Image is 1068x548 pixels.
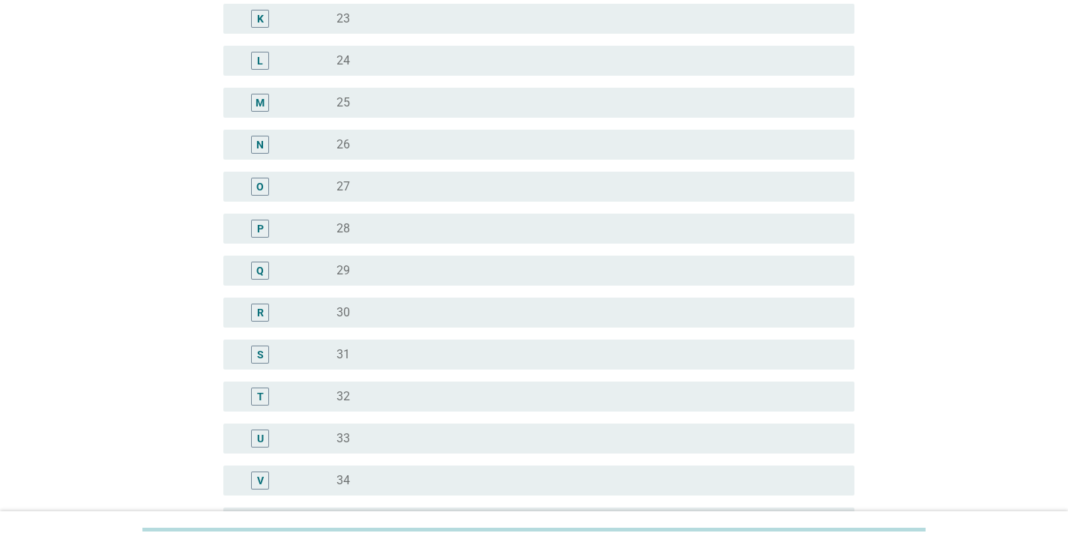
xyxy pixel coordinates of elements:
div: L [257,52,263,68]
label: 30 [337,305,350,320]
label: 34 [337,473,350,488]
div: S [257,346,264,362]
label: 24 [337,53,350,68]
div: P [257,220,264,236]
div: V [257,472,264,488]
label: 25 [337,95,350,110]
label: 28 [337,221,350,236]
label: 26 [337,137,350,152]
div: U [257,430,264,446]
label: 23 [337,11,350,26]
div: T [257,388,264,404]
label: 31 [337,347,350,362]
div: Q [256,262,264,278]
div: N [256,136,264,152]
div: M [256,94,265,110]
div: O [256,178,264,194]
label: 29 [337,263,350,278]
div: R [257,304,264,320]
div: K [257,10,264,26]
label: 27 [337,179,350,194]
label: 32 [337,389,350,404]
label: 33 [337,431,350,446]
